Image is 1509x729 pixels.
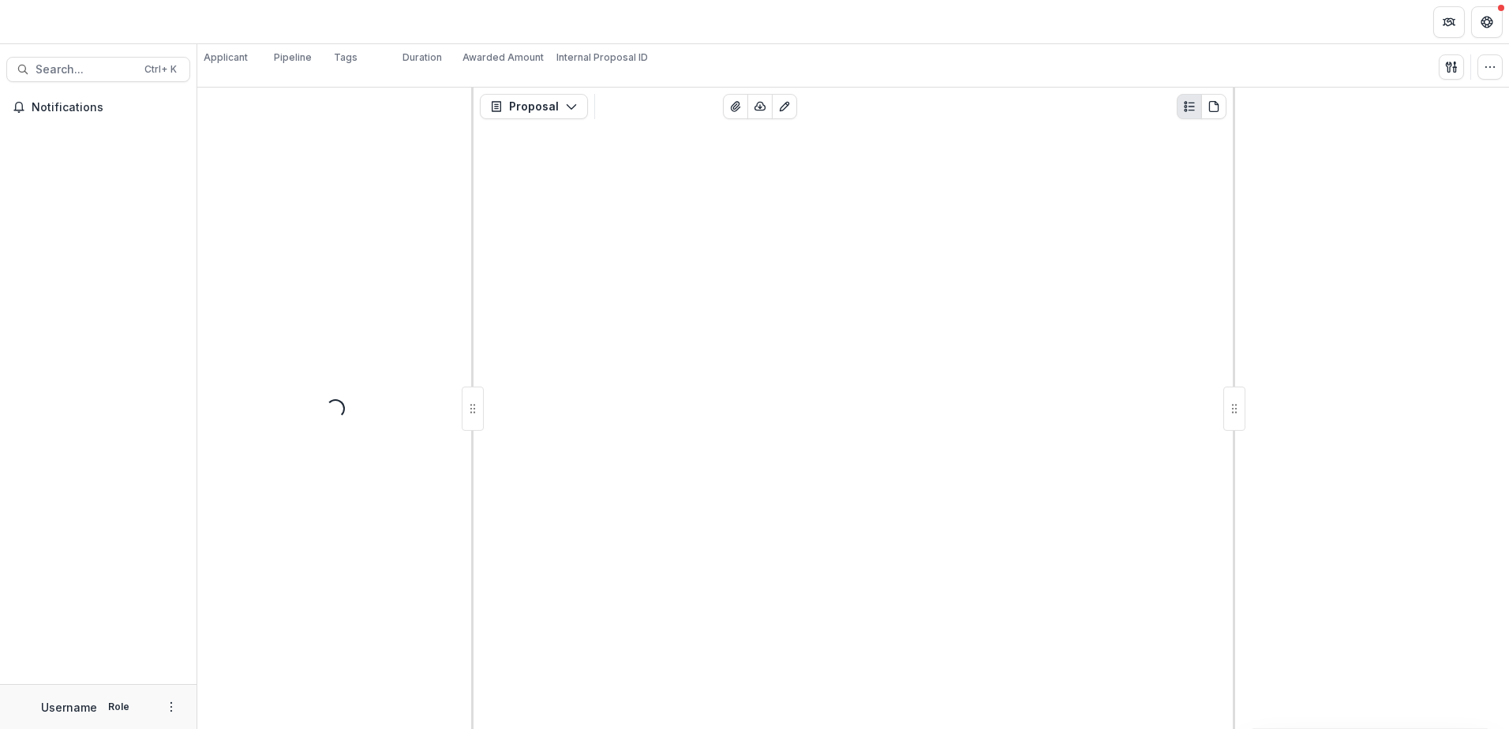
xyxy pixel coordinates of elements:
button: Get Help [1471,6,1503,38]
p: Username [41,699,97,716]
span: Notifications [32,101,184,114]
button: Proposal [480,94,588,119]
span: Search... [36,63,135,77]
button: Notifications [6,95,190,120]
p: Applicant [204,50,248,65]
p: Pipeline [274,50,312,65]
button: Partners [1433,6,1465,38]
p: Duration [403,50,442,65]
button: View Attached Files [723,94,748,119]
div: Ctrl + K [141,61,180,78]
p: Awarded Amount [462,50,544,65]
button: More [162,697,181,716]
p: Internal Proposal ID [556,50,648,65]
button: PDF view [1201,94,1226,119]
button: Plaintext view [1177,94,1202,119]
button: Edit as form [772,94,797,119]
p: Tags [334,50,358,65]
button: Search... [6,57,190,82]
p: Role [103,700,134,714]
